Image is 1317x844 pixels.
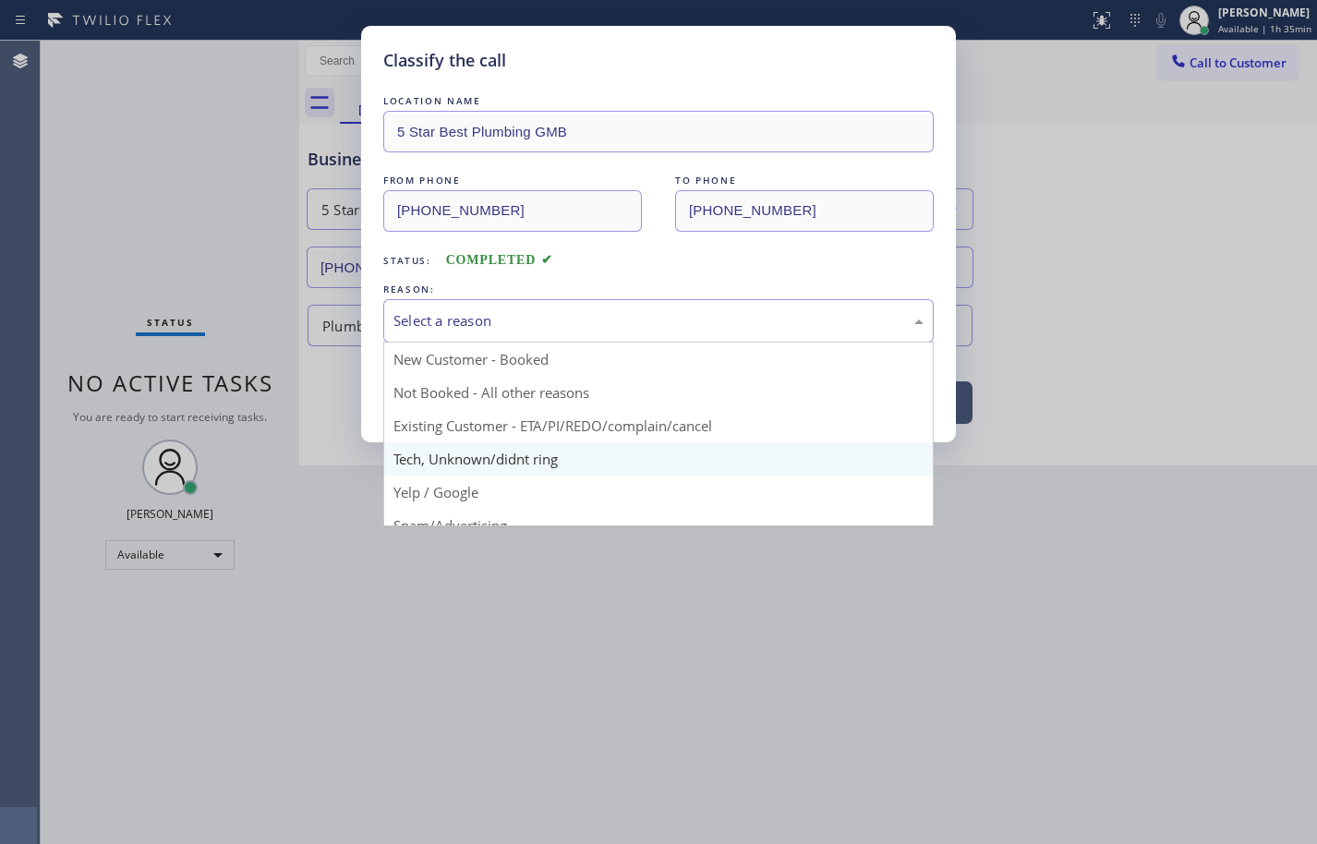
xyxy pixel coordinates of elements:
input: From phone [383,190,642,232]
div: Spam/Advertising [384,509,933,542]
span: COMPLETED [446,253,553,267]
div: Not Booked - All other reasons [384,376,933,409]
input: To phone [675,190,934,232]
div: Yelp / Google [384,476,933,509]
h5: Classify the call [383,48,506,73]
div: REASON: [383,280,934,299]
div: Select a reason [393,310,924,332]
div: TO PHONE [675,171,934,190]
div: New Customer - Booked [384,343,933,376]
div: FROM PHONE [383,171,642,190]
div: Existing Customer - ETA/PI/REDO/complain/cancel [384,409,933,442]
div: Tech, Unknown/didnt ring [384,442,933,476]
span: Status: [383,254,431,267]
div: LOCATION NAME [383,91,934,111]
